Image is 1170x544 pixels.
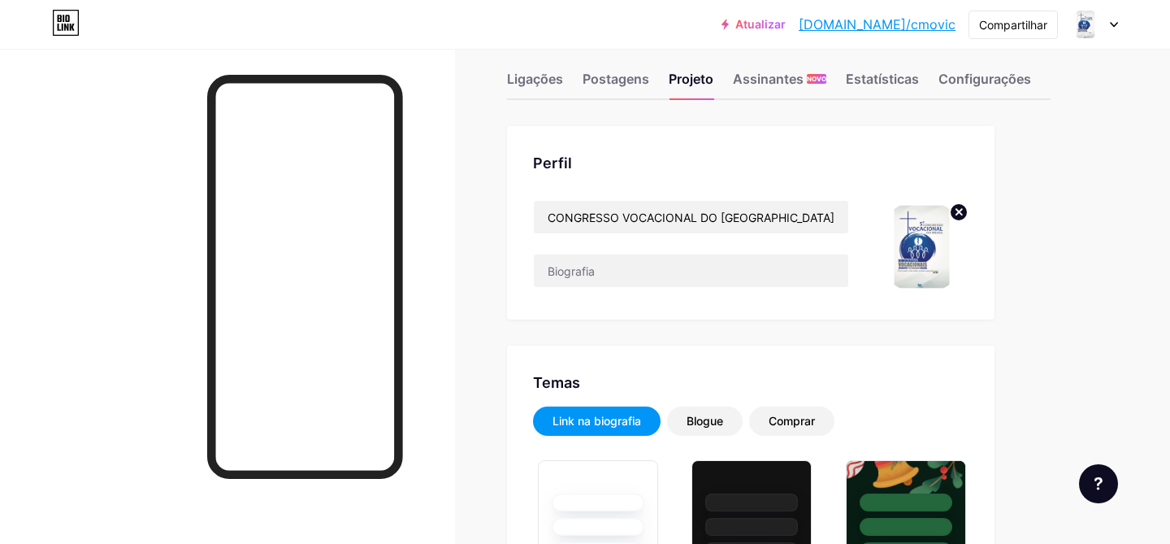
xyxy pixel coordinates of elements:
[533,154,572,172] font: Perfil
[875,200,968,294] img: cmovic
[735,17,786,31] font: Atualizar
[534,201,848,233] input: Nome
[979,18,1047,32] font: Compartilhar
[669,71,713,87] font: Projeto
[807,75,826,83] font: NOVO
[769,414,815,428] font: Comprar
[799,16,955,33] font: [DOMAIN_NAME]/cmovic
[846,71,919,87] font: Estatísticas
[552,414,641,428] font: Link na biografia
[507,71,563,87] font: Ligações
[687,414,723,428] font: Blogue
[799,15,955,34] a: [DOMAIN_NAME]/cmovic
[938,71,1031,87] font: Configurações
[583,71,649,87] font: Postagens
[533,374,580,391] font: Temas
[1070,9,1101,40] img: cmovic
[534,255,848,287] input: Biografia
[733,71,804,87] font: Assinantes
